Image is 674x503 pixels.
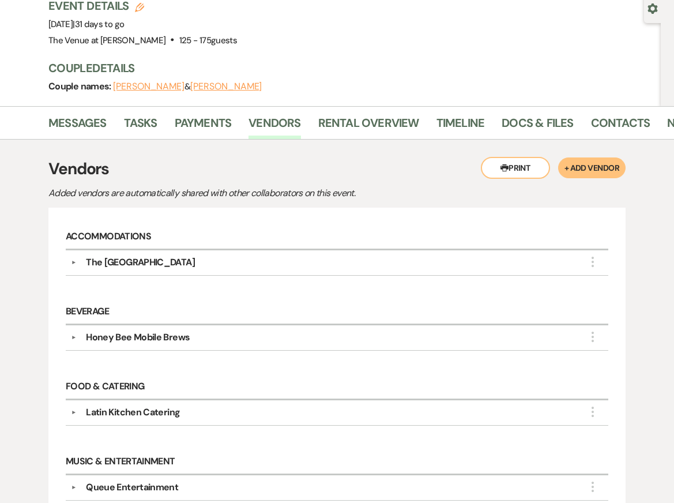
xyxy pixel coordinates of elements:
[591,114,650,139] a: Contacts
[48,80,113,92] span: Couple names:
[113,81,262,92] span: &
[502,114,573,139] a: Docs & Files
[66,300,608,325] h6: Beverage
[436,114,485,139] a: Timeline
[67,485,81,491] button: ▼
[48,157,626,181] h3: Vendors
[67,335,81,340] button: ▼
[481,157,550,179] button: Print
[73,18,124,30] span: |
[558,157,626,178] button: + Add Vendor
[48,114,107,139] a: Messages
[113,82,184,91] button: [PERSON_NAME]
[86,256,195,269] div: The [GEOGRAPHIC_DATA]
[647,2,658,13] button: Open lead details
[66,450,608,475] h6: Music & Entertainment
[66,225,608,250] h6: Accommodations
[67,260,81,265] button: ▼
[318,114,419,139] a: Rental Overview
[48,186,452,201] p: Added vendors are automatically shared with other collaborators on this event.
[179,35,237,46] span: 125 - 175 guests
[48,35,165,46] span: The Venue at [PERSON_NAME]
[75,18,125,30] span: 31 days to go
[248,114,300,139] a: Vendors
[86,331,190,344] div: Honey Bee Mobile Brews
[86,406,180,419] div: Latin Kitchen Catering
[86,481,178,494] div: Queue Entertainment
[48,60,649,76] h3: Couple Details
[124,114,157,139] a: Tasks
[67,410,81,415] button: ▼
[190,82,262,91] button: [PERSON_NAME]
[48,18,124,30] span: [DATE]
[66,375,608,400] h6: Food & Catering
[175,114,232,139] a: Payments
